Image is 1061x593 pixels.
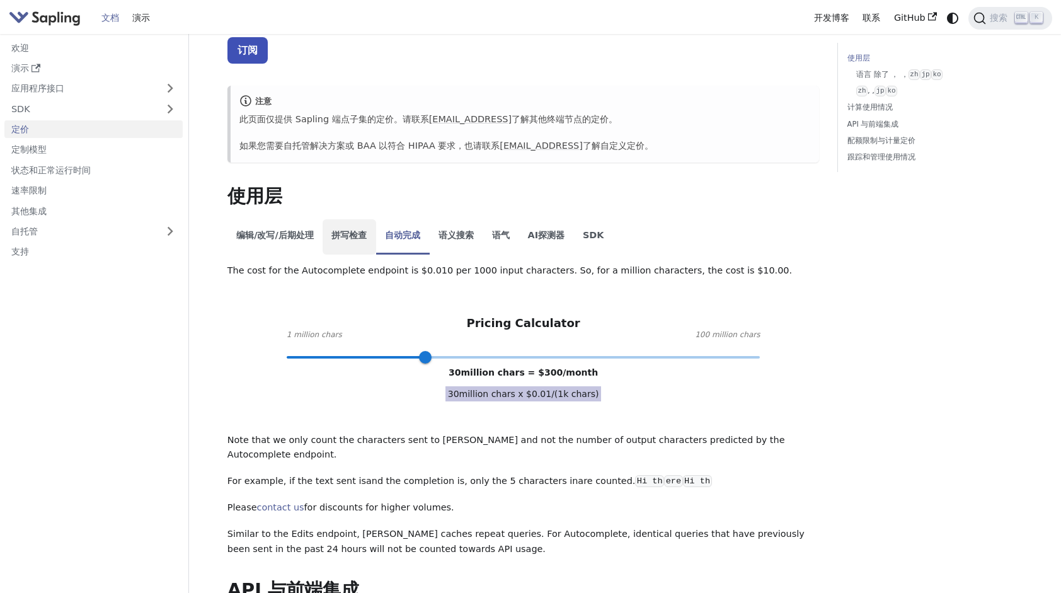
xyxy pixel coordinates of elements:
p: Similar to the Edits endpoint, [PERSON_NAME] caches repeat queries. For Autocomplete, identical q... [227,527,820,557]
span: 30 million chars = $ 300 /month [449,367,598,377]
code: jp [920,69,931,80]
a: API 与前端集成 [847,118,1018,130]
a: 其他集成 [4,202,183,220]
button: 展开侧边栏类别“SDK” [158,100,183,118]
font: 演示 [11,62,29,74]
span: 搜索 [986,12,1015,24]
p: The cost for the Autocomplete endpoint is $0.010 per 1000 input characters. So, for a million cha... [227,263,820,279]
a: contact us [257,502,304,512]
span: 100 million chars [695,329,760,342]
a: 语言 除了 ， ，zhjpko [856,69,1014,81]
li: 编辑/改写/后期处理 [227,219,323,255]
p: Please for discounts for higher volumes. [227,500,820,515]
font: For example, if the text sent is and the completion is , only the 5 characters in are counted. [227,476,636,486]
font: , , [868,86,875,95]
code: Hi th [683,475,712,488]
li: 自动完成 [376,219,430,255]
font: 语言 除了 ， ， [856,70,909,79]
p: 如果您需要自托管解决方案或 BAA 以符合 HIPAA 要求，也请联系 了解自定义定价。 [239,139,810,154]
code: ere [664,475,682,488]
li: 语气 [483,219,519,255]
a: 状态和正常运行时间 [4,161,183,179]
a: 支持 [4,243,183,261]
code: jp [875,86,886,96]
a: 定制模型 [4,141,183,159]
a: 开发博客 [807,8,856,28]
li: AI探测器 [519,219,573,255]
a: 欢迎 [4,38,183,57]
p: Note that we only count the characters sent to [PERSON_NAME] and not the number of output charact... [227,433,820,463]
img: Sapling.ai [9,9,81,27]
button: 展开侧边栏类别“API” [158,79,183,98]
li: 语义搜索 [430,219,483,255]
code: ko [886,86,897,96]
a: 应用程序接口 [4,79,158,98]
font: 注意 [255,96,272,106]
code: zh [909,69,920,80]
a: 联系 [856,8,887,28]
a: 演示 [4,59,183,78]
a: 速率限制 [4,181,183,200]
a: Sapling.ai [9,9,85,27]
a: 跟踪和管理使用情况 [847,151,1018,163]
kbd: K [1030,12,1043,23]
a: 使用层 [847,52,1018,64]
li: 拼写检查 [323,219,376,255]
a: 自托管 [4,222,183,241]
span: 30 million chars x $ 0.01 /(1k chars) [445,386,602,401]
a: 计算使用情况 [847,101,1018,113]
li: SDK [574,219,613,255]
code: ko [931,69,943,80]
a: GitHub [887,8,943,28]
a: 演示 [125,8,157,28]
a: 订阅 [227,37,268,63]
a: SDK [4,100,158,118]
p: 此页面仅提供 Sapling 端点子集的定价。请联系 了解其他终端节点的定价。 [239,112,810,127]
span: 1 million chars [287,329,342,342]
a: 文档 [95,8,126,28]
button: 搜索 （Ctrl+K） [968,7,1052,30]
a: [EMAIL_ADDRESS] [429,114,512,124]
code: Hi th [635,475,664,488]
h2: 使用层 [227,185,820,208]
button: 在深色和浅色模式之间切换（当前为系统模式） [943,9,961,27]
h3: Pricing Calculator [466,316,580,331]
code: zh [856,86,868,96]
a: 定价 [4,120,183,139]
a: zh, ,jpko [856,85,1014,97]
a: [EMAIL_ADDRESS] [500,141,582,151]
font: GitHub [894,13,926,23]
a: 配额限制与计量定价 [847,135,1018,147]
